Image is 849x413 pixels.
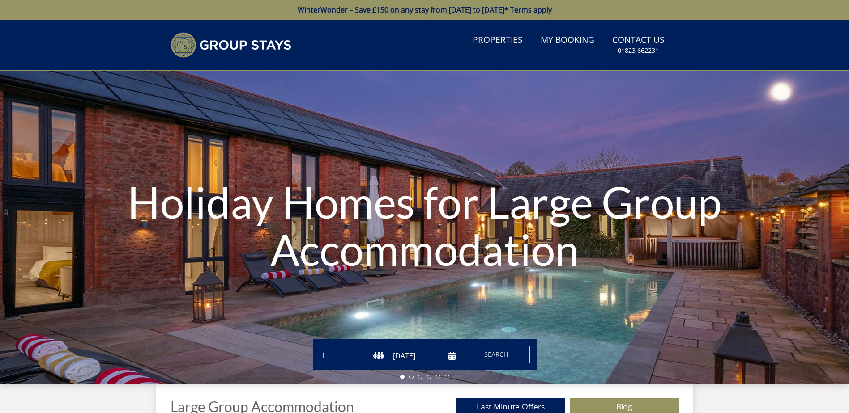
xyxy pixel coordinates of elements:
[609,30,668,59] a: Contact Us01823 662231
[171,32,291,58] img: Group Stays
[469,30,526,51] a: Properties
[463,346,530,363] button: Search
[618,46,659,55] small: 01823 662231
[128,160,722,291] h1: Holiday Homes for Large Group Accommodation
[391,349,456,363] input: Arrival Date
[537,30,598,51] a: My Booking
[484,350,508,358] span: Search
